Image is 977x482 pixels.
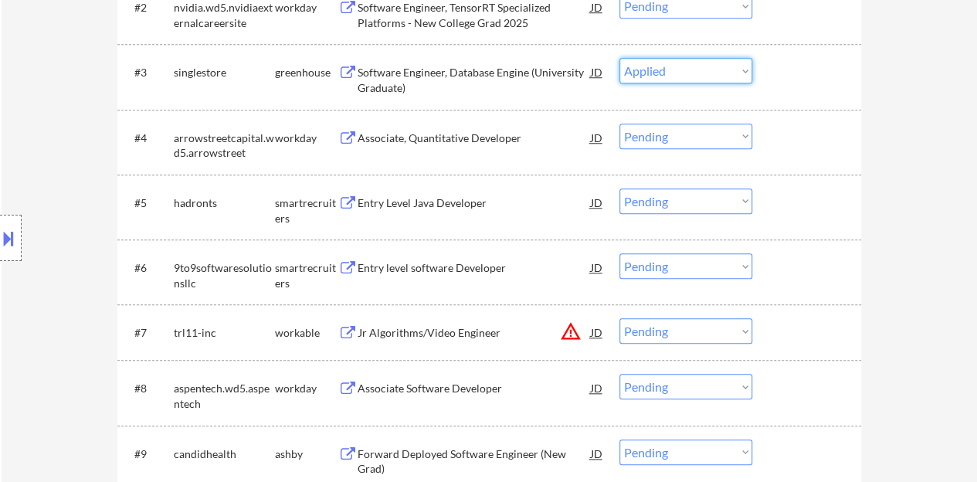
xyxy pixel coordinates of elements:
[560,321,582,342] button: warning_amber
[358,195,591,211] div: Entry Level Java Developer
[358,260,591,276] div: Entry level software Developer
[589,374,605,402] div: JD
[174,381,275,411] div: aspentech.wd5.aspentech
[275,325,338,341] div: workable
[275,260,338,290] div: smartrecruiters
[275,195,338,226] div: smartrecruiters
[589,253,605,281] div: JD
[134,446,161,462] div: #9
[275,446,338,462] div: ashby
[275,131,338,146] div: workday
[589,318,605,346] div: JD
[358,131,591,146] div: Associate, Quantitative Developer
[174,446,275,462] div: candidhealth
[134,381,161,396] div: #8
[174,65,275,80] div: singlestore
[589,58,605,86] div: JD
[589,440,605,467] div: JD
[358,325,591,341] div: Jr Algorithms/Video Engineer
[358,446,591,477] div: Forward Deployed Software Engineer (New Grad)
[358,381,591,396] div: Associate Software Developer
[589,188,605,216] div: JD
[275,65,338,80] div: greenhouse
[589,124,605,151] div: JD
[358,65,591,95] div: Software Engineer, Database Engine (University Graduate)
[134,65,161,80] div: #3
[275,381,338,396] div: workday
